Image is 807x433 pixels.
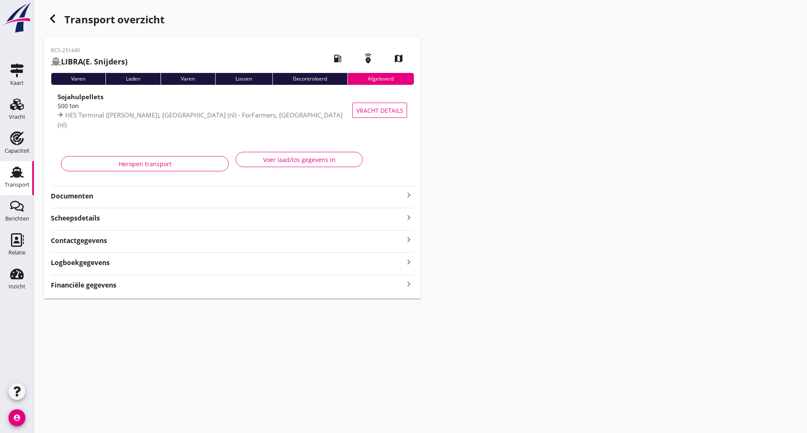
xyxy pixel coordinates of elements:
[352,103,407,118] button: Vracht details
[68,159,222,168] div: Heropen transport
[51,258,110,268] strong: Logboekgegevens
[8,409,25,426] i: account_circle
[356,47,380,70] i: emergency_share
[61,156,229,171] button: Heropen transport
[404,256,414,268] i: keyboard_arrow_right
[9,114,25,120] div: Vracht
[61,56,83,67] strong: LIBRA
[51,47,128,54] p: BCS-251440
[387,47,410,70] i: map
[404,212,414,223] i: keyboard_arrow_right
[51,213,100,223] strong: Scheepsdetails
[243,155,355,164] div: Voer laad/los gegevens in
[356,106,403,115] span: Vracht details
[215,73,272,85] div: Lossen
[105,73,161,85] div: Laden
[404,190,414,200] i: keyboard_arrow_right
[5,216,29,221] div: Berichten
[5,148,30,154] div: Capaciteit
[51,73,105,85] div: Varen
[51,236,107,246] strong: Contactgegevens
[326,47,349,70] i: local_gas_station
[404,279,414,290] i: keyboard_arrow_right
[51,56,128,67] h2: (E. Snijders)
[5,182,30,187] div: Transport
[51,280,116,290] strong: Financiële gegevens
[161,73,215,85] div: Varen
[404,234,414,246] i: keyboard_arrow_right
[58,92,103,101] strong: Sojahulpellets
[236,152,363,167] button: Voer laad/los gegevens in
[2,2,32,34] img: logo-small.a267ee39.svg
[10,80,24,86] div: Kaart
[272,73,347,85] div: Gecontroleerd
[51,92,414,129] a: Sojahulpellets500 tonHES Terminal ([PERSON_NAME]), [GEOGRAPHIC_DATA] (nl) - ForFarmers, [GEOGRAPH...
[8,284,25,289] div: Inzicht
[44,10,421,31] div: Transport overzicht
[58,101,352,110] div: 500 ton
[8,250,25,255] div: Relatie
[51,191,404,201] strong: Documenten
[58,111,343,129] span: HES Terminal ([PERSON_NAME]), [GEOGRAPHIC_DATA] (nl) - ForFarmers, [GEOGRAPHIC_DATA] (nl)
[347,73,414,85] div: Afgeleverd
